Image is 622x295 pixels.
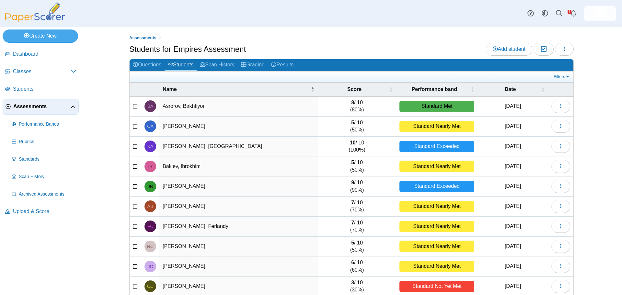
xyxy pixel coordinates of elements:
td: / 10 (60%) [318,256,396,277]
div: Standard Exceeded [399,181,474,192]
b: 6 [351,260,354,265]
span: Jacqueline Bermejo [148,184,153,189]
a: Students [165,59,197,71]
time: Sep 18, 2025 at 6:54 AM [505,283,521,289]
span: Carlens Auguste [147,124,153,129]
a: Scan History [197,59,238,71]
span: Jayden Celestin [147,264,153,269]
div: Standard Not Yet Met [399,281,474,292]
td: [PERSON_NAME], Ferlandy [159,217,318,237]
a: Scan History [9,169,79,185]
td: / 10 (50%) [318,117,396,137]
span: Performance band : Activate to sort [470,86,474,93]
a: Upload & Score [3,204,79,220]
td: [PERSON_NAME] [159,237,318,257]
span: Dashboard [13,51,76,58]
b: 5 [351,160,354,165]
a: Questions [130,59,165,71]
a: Assessments [128,34,158,42]
div: Standard Nearly Met [399,261,474,272]
div: Standard Nearly Met [399,121,474,132]
a: Alerts [566,6,581,21]
span: Name : Activate to invert sorting [311,86,315,93]
span: Add student [493,46,525,52]
time: Sep 18, 2025 at 6:54 AM [505,103,521,109]
a: Results [268,59,297,71]
span: Standards [19,156,76,163]
span: Assessments [13,103,71,110]
span: Ibrokhim Bakiev [148,164,152,169]
span: Date [481,86,540,93]
span: Christopher Ceveda Perez [147,284,154,289]
td: Asrorov, Bakhtiyor [159,96,318,117]
span: Rubrics [19,139,76,145]
div: Standard Exceeded [399,141,474,152]
a: Assessments [3,99,79,115]
a: Add student [486,43,532,56]
span: Performance band [399,86,469,93]
span: Kingston Auguste [147,144,154,149]
span: Ramo Cekic [147,244,154,249]
a: Create New [3,29,78,42]
b: 5 [351,240,354,245]
div: Standard Nearly Met [399,161,474,172]
time: Sep 18, 2025 at 7:01 AM [505,203,521,209]
img: ps.Y0OAolr6RPehrr6a [595,8,605,19]
span: Assessments [129,35,156,40]
span: Score : Activate to sort [389,86,393,93]
td: / 10 (50%) [318,237,396,257]
a: ps.Y0OAolr6RPehrr6a [584,6,616,21]
span: Upload & Score [13,208,76,215]
a: Grading [238,59,268,71]
b: 7 [351,200,354,205]
span: Name [163,86,309,93]
a: Filters [552,74,572,80]
td: [PERSON_NAME] [159,117,318,137]
span: Bakhtiyor Asrorov [147,104,154,108]
div: Standard Nearly Met [399,221,474,232]
b: 3 [351,280,354,285]
td: [PERSON_NAME] [159,176,318,197]
td: Bakiev, Ibrokhim [159,156,318,176]
h1: Students for Empires Assessment [129,44,246,55]
time: Sep 17, 2025 at 9:09 AM [505,263,521,269]
img: PaperScorer [3,3,67,22]
time: Sep 17, 2025 at 9:09 AM [505,123,521,129]
a: Rubrics [9,134,79,150]
span: Classes [13,68,71,75]
time: Sep 17, 2025 at 9:09 AM [505,183,521,189]
td: / 10 (70%) [318,197,396,217]
b: 5 [351,120,354,125]
span: Ferlandy Carrillo Jimenez [147,224,154,229]
time: Sep 18, 2025 at 6:54 AM [505,244,521,249]
b: 9 [351,180,354,185]
a: Classes [3,64,79,80]
span: Alexia Browne [147,204,154,209]
span: Jeanie Hernandez [595,8,605,19]
td: / 10 (90%) [318,176,396,197]
time: Sep 18, 2025 at 6:54 AM [505,223,521,229]
td: / 10 (80%) [318,96,396,117]
a: Performance Bands [9,117,79,132]
div: Standard Nearly Met [399,201,474,212]
td: / 10 (50%) [318,156,396,176]
time: Sep 17, 2025 at 9:27 AM [505,143,521,149]
td: [PERSON_NAME], [GEOGRAPHIC_DATA] [159,137,318,157]
span: Date : Activate to sort [541,86,545,93]
span: Students [13,85,76,93]
div: Standard Nearly Met [399,241,474,252]
b: 8 [351,100,354,105]
td: [PERSON_NAME] [159,256,318,277]
td: / 10 (100%) [318,137,396,157]
span: Scan History [19,174,76,180]
span: Score [321,86,388,93]
td: [PERSON_NAME] [159,197,318,217]
td: / 10 (70%) [318,217,396,237]
time: Sep 18, 2025 at 6:54 AM [505,164,521,169]
a: Archived Assessments [9,187,79,202]
b: 7 [351,220,354,225]
a: Students [3,82,79,97]
a: Standards [9,152,79,167]
span: Archived Assessments [19,191,76,198]
a: Dashboard [3,47,79,62]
